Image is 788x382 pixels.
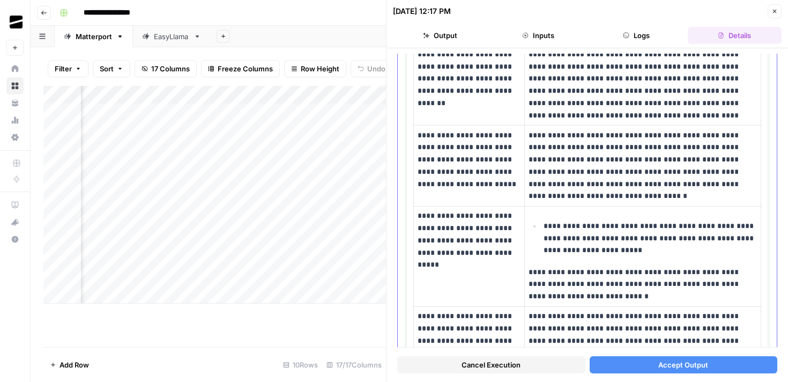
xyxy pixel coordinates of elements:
span: Freeze Columns [218,63,273,74]
span: Sort [100,63,114,74]
button: Cancel Execution [397,356,585,373]
button: Inputs [491,27,585,44]
button: Accept Output [590,356,778,373]
button: Details [688,27,782,44]
div: [DATE] 12:17 PM [393,6,451,17]
span: Cancel Execution [462,359,521,370]
a: AirOps Academy [6,196,24,214]
div: 17/17 Columns [322,356,386,373]
button: Sort [93,60,130,77]
img: OGM Logo [6,12,26,32]
a: EasyLlama [133,26,210,47]
span: Row Height [301,63,339,74]
div: What's new? [7,214,23,230]
a: Home [6,60,24,77]
button: Undo [351,60,392,77]
button: Output [393,27,487,44]
button: 17 Columns [135,60,197,77]
a: Browse [6,77,24,94]
span: Accept Output [658,359,708,370]
button: Row Height [284,60,346,77]
button: Help + Support [6,231,24,248]
button: Workspace: OGM [6,9,24,35]
div: EasyLlama [154,31,189,42]
span: 17 Columns [151,63,190,74]
a: Matterport [55,26,133,47]
span: Filter [55,63,72,74]
div: Matterport [76,31,112,42]
a: Usage [6,112,24,129]
a: Settings [6,129,24,146]
button: Filter [48,60,88,77]
button: Logs [590,27,683,44]
button: Freeze Columns [201,60,280,77]
button: Add Row [43,356,95,373]
a: Your Data [6,94,24,112]
div: 10 Rows [279,356,322,373]
button: What's new? [6,214,24,231]
span: Undo [367,63,385,74]
span: Add Row [60,359,89,370]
